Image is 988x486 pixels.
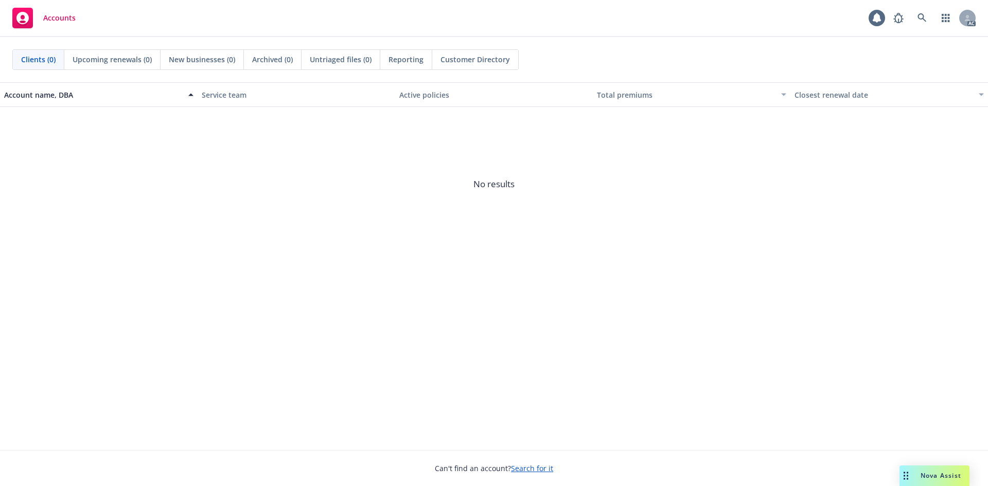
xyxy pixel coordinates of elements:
[936,8,956,28] a: Switch app
[395,82,593,107] button: Active policies
[888,8,909,28] a: Report a Bug
[252,54,293,65] span: Archived (0)
[597,89,775,100] div: Total premiums
[8,4,80,32] a: Accounts
[21,54,56,65] span: Clients (0)
[435,463,553,474] span: Can't find an account?
[912,8,932,28] a: Search
[899,465,912,486] div: Drag to move
[795,89,973,100] div: Closest renewal date
[790,82,988,107] button: Closest renewal date
[43,14,76,22] span: Accounts
[169,54,235,65] span: New businesses (0)
[899,465,969,486] button: Nova Assist
[921,471,961,480] span: Nova Assist
[202,89,391,100] div: Service team
[440,54,510,65] span: Customer Directory
[593,82,790,107] button: Total premiums
[4,89,182,100] div: Account name, DBA
[198,82,395,107] button: Service team
[310,54,372,65] span: Untriaged files (0)
[399,89,589,100] div: Active policies
[73,54,152,65] span: Upcoming renewals (0)
[389,54,424,65] span: Reporting
[511,463,553,473] a: Search for it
